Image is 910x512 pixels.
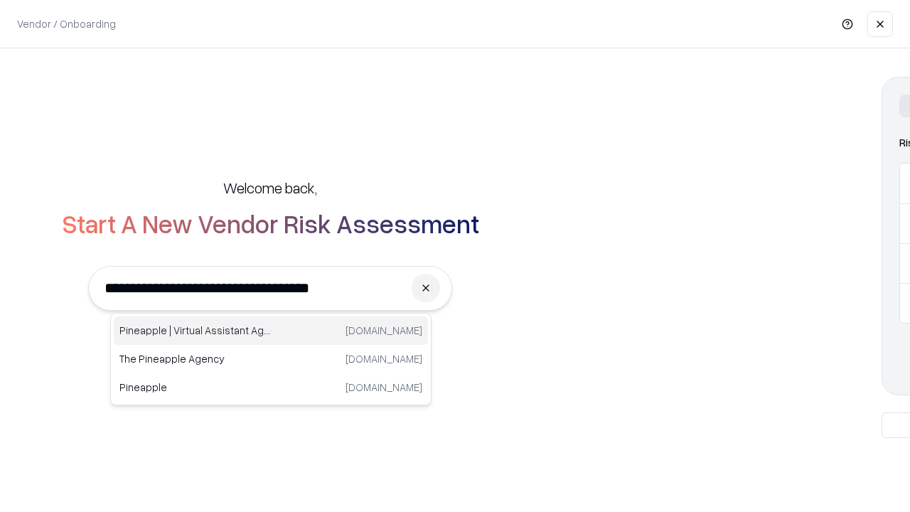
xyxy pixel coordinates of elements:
[62,209,479,238] h2: Start A New Vendor Risk Assessment
[119,323,271,338] p: Pineapple | Virtual Assistant Agency
[110,313,432,405] div: Suggestions
[119,380,271,395] p: Pineapple
[17,16,116,31] p: Vendor / Onboarding
[346,323,422,338] p: [DOMAIN_NAME]
[119,351,271,366] p: The Pineapple Agency
[346,380,422,395] p: [DOMAIN_NAME]
[346,351,422,366] p: [DOMAIN_NAME]
[223,178,317,198] h5: Welcome back,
